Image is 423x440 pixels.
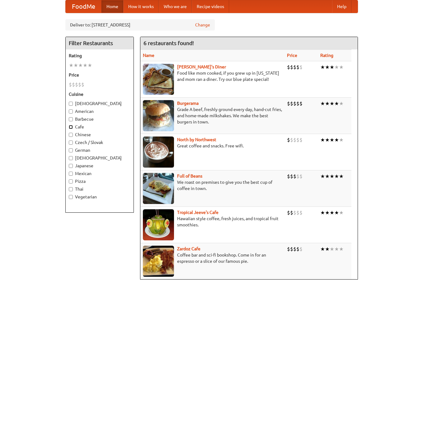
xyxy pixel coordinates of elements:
[290,173,293,180] li: $
[287,53,297,58] a: Price
[299,100,303,107] li: $
[69,62,73,69] li: ★
[339,100,344,107] li: ★
[143,137,174,168] img: north.jpg
[287,64,290,71] li: $
[299,209,303,216] li: $
[177,64,226,69] a: [PERSON_NAME]'s Diner
[177,210,219,215] a: Tropical Jeeve's Cafe
[143,209,174,240] img: jeeves.jpg
[296,64,299,71] li: $
[332,0,351,13] a: Help
[177,246,200,251] a: Zardoz Cafe
[320,173,325,180] li: ★
[66,37,134,49] h4: Filter Restaurants
[334,173,339,180] li: ★
[320,209,325,216] li: ★
[320,100,325,107] li: ★
[69,141,73,145] input: Czech / Slovak
[69,139,130,146] label: Czech / Slovak
[177,101,199,106] a: Burgerama
[330,100,334,107] li: ★
[78,62,83,69] li: ★
[320,137,325,143] li: ★
[143,215,282,228] p: Hawaiian style coffee, fresh juices, and tropical fruit smoothies.
[143,64,174,95] img: sallys.jpg
[299,137,303,143] li: $
[296,100,299,107] li: $
[69,133,73,137] input: Chinese
[69,148,73,152] input: German
[69,117,73,121] input: Barbecue
[66,0,101,13] a: FoodMe
[69,108,130,114] label: American
[69,91,130,97] h5: Cuisine
[339,173,344,180] li: ★
[334,64,339,71] li: ★
[143,252,282,264] p: Coffee bar and sci-fi bookshop. Come in for an espresso or a slice of our famous pie.
[87,62,92,69] li: ★
[325,246,330,252] li: ★
[177,137,216,142] a: North by Northwest
[296,209,299,216] li: $
[287,209,290,216] li: $
[293,173,296,180] li: $
[299,64,303,71] li: $
[143,179,282,192] p: We roast on premises to give you the best cup of coffee in town.
[320,246,325,252] li: ★
[339,64,344,71] li: ★
[81,81,84,88] li: $
[69,147,130,153] label: German
[69,125,73,129] input: Cafe
[299,246,303,252] li: $
[69,194,130,200] label: Vegetarian
[83,62,87,69] li: ★
[143,53,154,58] a: Name
[339,246,344,252] li: ★
[69,109,73,113] input: American
[69,100,130,107] label: [DEMOGRAPHIC_DATA]
[123,0,159,13] a: How it works
[287,137,290,143] li: $
[69,164,73,168] input: Japanese
[143,106,282,125] p: Grade A beef, freshly ground every day, hand-cut fries, and home-made milkshakes. We make the bes...
[69,53,130,59] h5: Rating
[293,100,296,107] li: $
[339,137,344,143] li: ★
[339,209,344,216] li: ★
[69,163,130,169] label: Japanese
[325,64,330,71] li: ★
[69,178,130,184] label: Pizza
[65,19,215,30] div: Deliver to: [STREET_ADDRESS]
[78,81,81,88] li: $
[69,156,73,160] input: [DEMOGRAPHIC_DATA]
[192,0,229,13] a: Recipe videos
[143,143,282,149] p: Great coffee and snacks. Free wifi.
[143,100,174,131] img: burgerama.jpg
[69,186,130,192] label: Thai
[69,195,73,199] input: Vegetarian
[325,137,330,143] li: ★
[293,64,296,71] li: $
[69,72,130,78] h5: Price
[290,100,293,107] li: $
[325,209,330,216] li: ★
[69,155,130,161] label: [DEMOGRAPHIC_DATA]
[325,173,330,180] li: ★
[293,246,296,252] li: $
[293,209,296,216] li: $
[290,246,293,252] li: $
[290,64,293,71] li: $
[69,124,130,130] label: Cafe
[69,179,73,183] input: Pizza
[320,64,325,71] li: ★
[330,246,334,252] li: ★
[69,116,130,122] label: Barbecue
[290,137,293,143] li: $
[330,137,334,143] li: ★
[143,40,194,46] ng-pluralize: 6 restaurants found!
